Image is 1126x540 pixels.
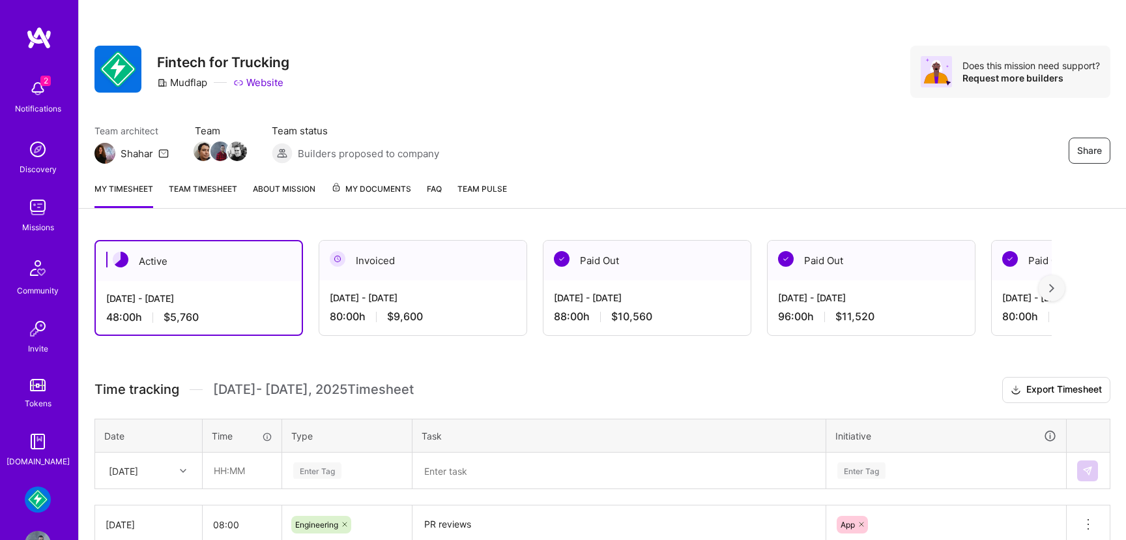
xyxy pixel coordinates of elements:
[94,46,141,93] img: Company Logo
[841,520,855,530] span: App
[387,310,423,323] span: $9,600
[157,76,207,89] div: Mudflap
[158,148,169,158] i: icon Mail
[212,429,272,443] div: Time
[25,397,51,410] div: Tokens
[22,487,54,513] a: Mudflap: Fintech for Trucking
[611,310,652,323] span: $10,560
[554,291,740,305] div: [DATE] - [DATE]
[17,284,59,297] div: Community
[962,72,1100,84] div: Request more builders
[1011,383,1021,397] i: icon Download
[457,182,507,208] a: Team Pulse
[213,382,414,398] span: [DATE] - [DATE] , 2025 Timesheet
[25,194,51,220] img: teamwork
[837,460,886,481] div: Enter Tag
[106,310,291,324] div: 48:00 h
[554,251,570,267] img: Paid Out
[95,419,203,453] th: Date
[921,56,952,87] img: Avatar
[1077,144,1102,157] span: Share
[778,251,794,267] img: Paid Out
[195,140,212,162] a: Team Member Avatar
[778,291,964,305] div: [DATE] - [DATE]
[298,147,439,160] span: Builders proposed to company
[835,310,874,323] span: $11,520
[28,342,48,355] div: Invite
[106,518,192,532] div: [DATE]
[25,316,51,342] img: Invite
[272,124,439,138] span: Team status
[25,487,51,513] img: Mudflap: Fintech for Trucking
[330,310,516,323] div: 80:00 h
[319,241,527,280] div: Invoiced
[180,468,186,474] i: icon Chevron
[157,78,167,88] i: icon CompanyGray
[15,102,61,115] div: Notifications
[229,140,246,162] a: Team Member Avatar
[94,143,115,164] img: Team Architect
[121,147,153,160] div: Shahar
[157,54,289,70] h3: Fintech for Trucking
[331,182,411,208] a: My Documents
[212,140,229,162] a: Team Member Avatar
[22,220,54,234] div: Missions
[203,453,281,488] input: HH:MM
[113,252,128,267] img: Active
[331,182,411,196] span: My Documents
[94,124,169,138] span: Team architect
[412,419,826,453] th: Task
[330,251,345,267] img: Invoiced
[1002,251,1018,267] img: Paid Out
[25,428,51,455] img: guide book
[25,76,51,102] img: bell
[1002,377,1110,403] button: Export Timesheet
[554,310,740,323] div: 88:00 h
[293,460,341,481] div: Enter Tag
[195,124,246,138] span: Team
[543,241,751,280] div: Paid Out
[835,428,1057,443] div: Initiative
[194,142,213,161] img: Team Member Avatar
[1069,138,1110,164] button: Share
[96,241,302,281] div: Active
[778,310,964,323] div: 96:00 h
[25,136,51,162] img: discovery
[427,182,442,208] a: FAQ
[40,76,51,86] span: 2
[233,76,283,89] a: Website
[20,162,57,176] div: Discovery
[768,241,975,280] div: Paid Out
[272,143,293,164] img: Builders proposed to company
[457,184,507,194] span: Team Pulse
[295,520,338,530] span: Engineering
[210,142,230,161] img: Team Member Avatar
[1082,466,1093,476] img: Submit
[26,26,52,50] img: logo
[169,182,237,208] a: Team timesheet
[253,182,315,208] a: About Mission
[106,292,291,305] div: [DATE] - [DATE]
[109,464,138,477] div: [DATE]
[22,252,53,284] img: Community
[1049,284,1054,293] img: right
[94,182,153,208] a: My timesheet
[164,310,199,324] span: $5,760
[330,291,516,305] div: [DATE] - [DATE]
[962,59,1100,72] div: Does this mission need support?
[227,142,247,161] img: Team Member Avatar
[30,379,46,391] img: tokens
[7,455,70,468] div: [DOMAIN_NAME]
[94,382,179,398] span: Time tracking
[282,419,412,453] th: Type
